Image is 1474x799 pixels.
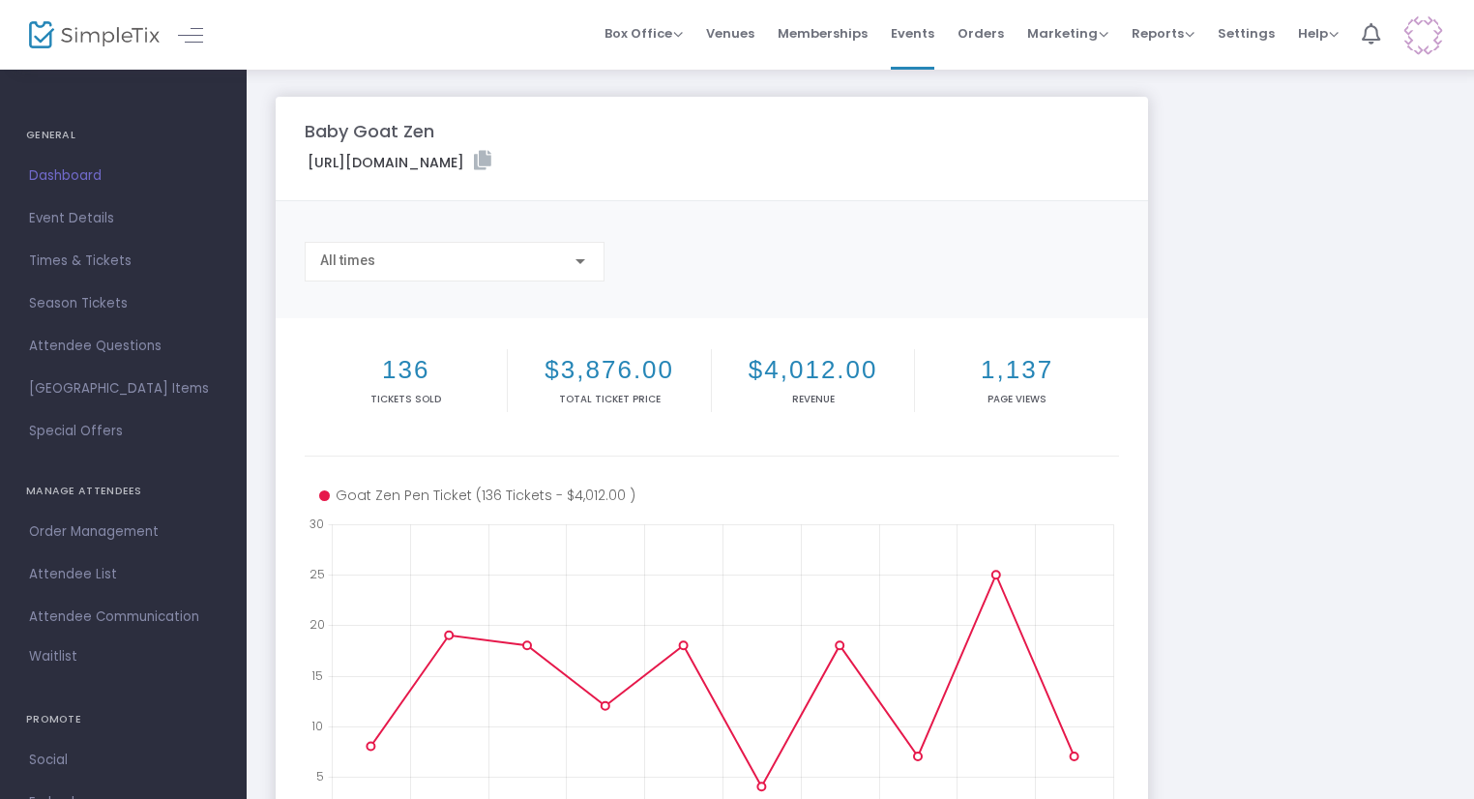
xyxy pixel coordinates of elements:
span: Settings [1218,9,1275,58]
span: Reports [1132,24,1194,43]
label: [URL][DOMAIN_NAME] [308,151,491,173]
span: Attendee Questions [29,334,218,359]
span: Social [29,748,218,773]
h4: MANAGE ATTENDEES [26,472,221,511]
span: Season Tickets [29,291,218,316]
h2: 1,137 [919,355,1114,385]
h2: $3,876.00 [512,355,706,385]
p: Tickets sold [309,392,503,406]
span: Attendee List [29,562,218,587]
text: 10 [311,717,323,733]
p: Total Ticket Price [512,392,706,406]
span: All times [320,252,375,268]
span: Order Management [29,519,218,545]
p: Revenue [716,392,910,406]
span: [GEOGRAPHIC_DATA] Items [29,376,218,401]
span: Times & Tickets [29,249,218,274]
text: 30 [310,516,324,532]
h2: 136 [309,355,503,385]
span: Memberships [778,9,868,58]
h4: GENERAL [26,116,221,155]
span: Event Details [29,206,218,231]
span: Box Office [604,24,683,43]
span: Orders [958,9,1004,58]
text: 5 [316,767,324,784]
m-panel-title: Baby Goat Zen [305,118,434,144]
span: Special Offers [29,419,218,444]
h2: $4,012.00 [716,355,910,385]
text: 15 [311,666,323,683]
text: 25 [310,566,325,582]
span: Venues [706,9,754,58]
span: Events [891,9,934,58]
text: 20 [310,616,325,633]
span: Waitlist [29,647,77,666]
span: Help [1298,24,1339,43]
p: Page Views [919,392,1114,406]
h4: PROMOTE [26,700,221,739]
span: Attendee Communication [29,605,218,630]
span: Dashboard [29,163,218,189]
span: Marketing [1027,24,1108,43]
